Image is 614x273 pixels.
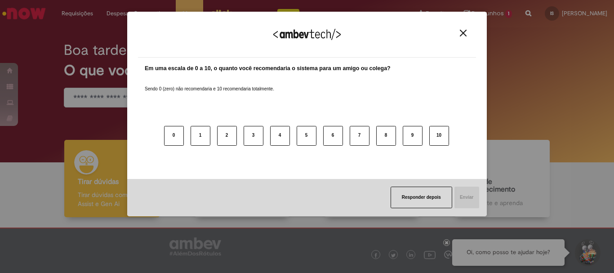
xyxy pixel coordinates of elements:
[145,64,391,73] label: Em uma escala de 0 a 10, o quanto você recomendaria o sistema para um amigo ou colega?
[457,29,469,37] button: Close
[270,126,290,146] button: 4
[273,29,341,40] img: Logo Ambevtech
[429,126,449,146] button: 10
[403,126,423,146] button: 9
[145,75,274,92] label: Sendo 0 (zero) não recomendaria e 10 recomendaria totalmente.
[191,126,210,146] button: 1
[323,126,343,146] button: 6
[217,126,237,146] button: 2
[460,30,467,36] img: Close
[244,126,263,146] button: 3
[297,126,316,146] button: 5
[350,126,369,146] button: 7
[376,126,396,146] button: 8
[391,187,452,208] button: Responder depois
[164,126,184,146] button: 0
